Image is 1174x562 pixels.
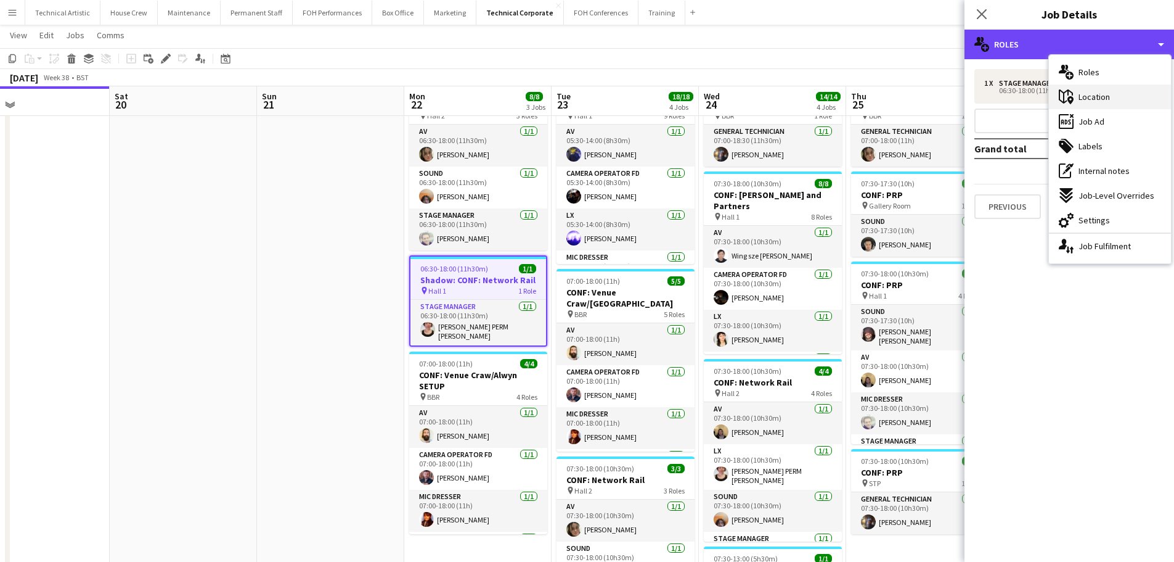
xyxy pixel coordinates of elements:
[35,27,59,43] a: Edit
[704,226,842,268] app-card-role: AV1/107:30-18:00 (10h30m)Wing sze [PERSON_NAME]
[1078,215,1110,226] span: Settings
[811,212,832,221] span: 8 Roles
[704,81,842,167] app-job-card: 07:00-18:30 (11h30m)1/1CONF: [URL] BBR1 RoleGeneral Technician1/107:00-18:30 (11h30m)[PERSON_NAME]
[409,448,547,490] app-card-role: Camera Operator FD1/107:00-18:00 (11h)[PERSON_NAME]
[667,464,685,473] span: 3/3
[516,392,537,402] span: 4 Roles
[518,286,536,295] span: 1 Role
[1078,141,1103,152] span: Labels
[92,27,129,43] a: Comms
[851,350,989,392] app-card-role: AV1/107:30-18:00 (10h30m)[PERSON_NAME]
[638,1,685,25] button: Training
[958,291,979,300] span: 4 Roles
[714,366,781,376] span: 07:30-18:00 (10h30m)
[961,479,979,488] span: 1 Role
[428,286,446,295] span: Hall 1
[861,269,929,278] span: 07:30-18:00 (10h30m)
[556,449,695,495] app-card-role: Recording Engineer FD1/1
[556,81,695,264] app-job-card: 05:30-14:00 (8h30m)9/9CONF: Radiocentre Hall 19 RolesAV1/105:30-14:00 (8h30m)[PERSON_NAME]Camera ...
[555,97,571,112] span: 23
[409,167,547,209] app-card-role: Sound1/106:30-18:00 (11h30m)[PERSON_NAME]
[962,457,979,466] span: 1/1
[409,352,547,534] app-job-card: 07:00-18:00 (11h)4/4CONF: Venue Craw/Alwyn SETUP BBR4 RolesAV1/107:00-18:00 (11h)[PERSON_NAME]Cam...
[974,194,1041,219] button: Previous
[851,305,989,350] app-card-role: Sound1/107:30-17:30 (10h)[PERSON_NAME] [PERSON_NAME]
[566,276,620,286] span: 07:00-18:00 (11h)
[409,125,547,167] app-card-role: AV1/106:30-18:00 (11h30m)[PERSON_NAME]
[704,189,842,212] h3: CONF: [PERSON_NAME] and Partners
[702,97,720,112] span: 24
[409,255,547,347] app-job-card: 06:30-18:00 (11h30m)1/1Shadow: CONF: Network Rail Hall 11 RoleStage Manager1/106:30-18:00 (11h30m...
[704,268,842,310] app-card-role: Camera Operator FD1/107:30-18:00 (10h30m)[PERSON_NAME]
[851,392,989,434] app-card-role: Mic Dresser1/107:30-18:00 (10h30m)[PERSON_NAME]
[100,1,158,25] button: House Crew
[851,449,989,534] app-job-card: 07:30-18:00 (10h30m)1/1CONF: PRP STP1 RoleGeneral Technician1/107:30-18:00 (10h30m)[PERSON_NAME]
[664,486,685,495] span: 3 Roles
[419,359,473,368] span: 07:00-18:00 (11h)
[519,264,536,273] span: 1/1
[76,73,89,82] div: BST
[556,250,695,292] app-card-role: Mic Dresser1/105:30-14:00 (8h30m)
[962,179,979,188] span: 1/1
[526,92,543,101] span: 8/8
[704,171,842,354] app-job-card: 07:30-18:00 (10h30m)8/8CONF: [PERSON_NAME] and Partners Hall 18 RolesAV1/107:30-18:00 (10h30m)Win...
[556,474,695,486] h3: CONF: Network Rail
[722,389,740,398] span: Hall 2
[556,407,695,449] app-card-role: Mic Dresser1/107:00-18:00 (11h)[PERSON_NAME]
[1078,165,1130,176] span: Internal notes
[556,287,695,309] h3: CONF: Venue Craw/[GEOGRAPHIC_DATA]
[574,486,592,495] span: Hall 2
[10,30,27,41] span: View
[704,402,842,444] app-card-role: AV1/107:30-18:00 (10h30m)[PERSON_NAME]
[564,1,638,25] button: FOH Conferences
[39,30,54,41] span: Edit
[262,91,277,102] span: Sun
[556,91,571,102] span: Tue
[704,359,842,542] app-job-card: 07:30-18:00 (10h30m)4/4CONF: Network Rail Hall 24 RolesAV1/107:30-18:00 (10h30m)[PERSON_NAME]LX1/...
[420,264,488,273] span: 06:30-18:00 (11h30m)
[851,279,989,291] h3: CONF: PRP
[293,1,372,25] button: FOH Performances
[851,215,989,257] app-card-role: Sound1/107:30-17:30 (10h)[PERSON_NAME]
[811,389,832,398] span: 4 Roles
[849,97,866,112] span: 25
[97,30,124,41] span: Comms
[1049,234,1171,258] div: Job Fulfilment
[409,91,425,102] span: Mon
[115,91,128,102] span: Sat
[984,79,999,88] div: 1 x
[1078,91,1110,102] span: Location
[817,102,840,112] div: 4 Jobs
[714,179,781,188] span: 07:30-18:00 (10h30m)
[999,79,1059,88] div: Stage Manager
[704,91,720,102] span: Wed
[667,276,685,286] span: 5/5
[851,262,989,444] div: 07:30-18:00 (10h30m)4/4CONF: PRP Hall 14 RolesSound1/107:30-17:30 (10h)[PERSON_NAME] [PERSON_NAME...
[260,97,277,112] span: 21
[851,492,989,534] app-card-role: General Technician1/107:30-18:00 (10h30m)[PERSON_NAME]
[704,377,842,388] h3: CONF: Network Rail
[851,81,989,167] app-job-card: 07:00-18:00 (11h)1/1CONF: NewDay BBR1 RoleGeneral Technician1/107:00-18:00 (11h)[PERSON_NAME]
[409,209,547,250] app-card-role: Stage Manager1/106:30-18:00 (11h30m)[PERSON_NAME]
[1078,116,1104,127] span: Job Ad
[409,81,547,250] app-job-card: 06:30-18:00 (11h30m)3/3CONF: Network Rail Hall 23 RolesAV1/106:30-18:00 (11h30m)[PERSON_NAME]Soun...
[851,434,989,476] app-card-role: Stage Manager1/1
[704,444,842,490] app-card-role: LX1/107:30-18:00 (10h30m)[PERSON_NAME] PERM [PERSON_NAME]
[815,179,832,188] span: 8/8
[556,365,695,407] app-card-role: Camera Operator FD1/107:00-18:00 (11h)[PERSON_NAME]
[815,366,832,376] span: 4/4
[520,359,537,368] span: 4/4
[974,109,1164,133] button: Add role
[1078,190,1154,201] span: Job-Level Overrides
[704,490,842,532] app-card-role: Sound1/107:30-18:00 (10h30m)[PERSON_NAME]
[556,269,695,452] div: 07:00-18:00 (11h)5/5CONF: Venue Craw/[GEOGRAPHIC_DATA] BBR5 RolesAV1/107:00-18:00 (11h)[PERSON_NA...
[113,97,128,112] span: 20
[574,310,587,319] span: BBR
[409,406,547,448] app-card-role: AV1/107:00-18:00 (11h)[PERSON_NAME]
[41,73,71,82] span: Week 38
